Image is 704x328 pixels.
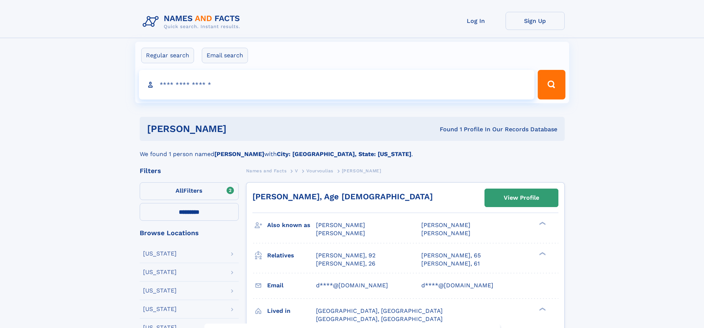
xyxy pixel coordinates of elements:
[421,230,470,237] span: [PERSON_NAME]
[147,124,333,133] h1: [PERSON_NAME]
[504,189,539,206] div: View Profile
[316,222,365,229] span: [PERSON_NAME]
[316,251,375,260] a: [PERSON_NAME], 92
[538,70,565,99] button: Search Button
[267,249,316,262] h3: Relatives
[267,305,316,317] h3: Lived in
[421,222,470,229] span: [PERSON_NAME]
[537,307,546,311] div: ❯
[342,168,381,173] span: [PERSON_NAME]
[139,70,535,99] input: search input
[140,141,565,159] div: We found 1 person named with .
[143,306,177,312] div: [US_STATE]
[267,219,316,231] h3: Also known as
[252,192,433,201] a: [PERSON_NAME], Age [DEMOGRAPHIC_DATA]
[143,288,177,294] div: [US_STATE]
[140,168,239,174] div: Filters
[537,221,546,226] div: ❯
[140,230,239,236] div: Browse Locations
[537,251,546,256] div: ❯
[140,182,239,200] label: Filters
[306,166,333,175] a: Vourvoulias
[141,48,194,63] label: Regular search
[140,12,246,32] img: Logo Names and Facts
[267,279,316,292] h3: Email
[202,48,248,63] label: Email search
[316,307,443,314] span: [GEOGRAPHIC_DATA], [GEOGRAPHIC_DATA]
[306,168,333,173] span: Vourvoulias
[485,189,558,207] a: View Profile
[295,166,298,175] a: V
[316,230,365,237] span: [PERSON_NAME]
[421,251,481,260] a: [PERSON_NAME], 65
[421,260,480,268] a: [PERSON_NAME], 61
[176,187,183,194] span: All
[333,125,557,133] div: Found 1 Profile In Our Records Database
[506,12,565,30] a: Sign Up
[143,251,177,257] div: [US_STATE]
[316,260,375,268] a: [PERSON_NAME], 26
[277,151,411,158] b: City: [GEOGRAPHIC_DATA], State: [US_STATE]
[143,269,177,275] div: [US_STATE]
[446,12,506,30] a: Log In
[246,166,287,175] a: Names and Facts
[295,168,298,173] span: V
[316,315,443,322] span: [GEOGRAPHIC_DATA], [GEOGRAPHIC_DATA]
[214,151,264,158] b: [PERSON_NAME]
